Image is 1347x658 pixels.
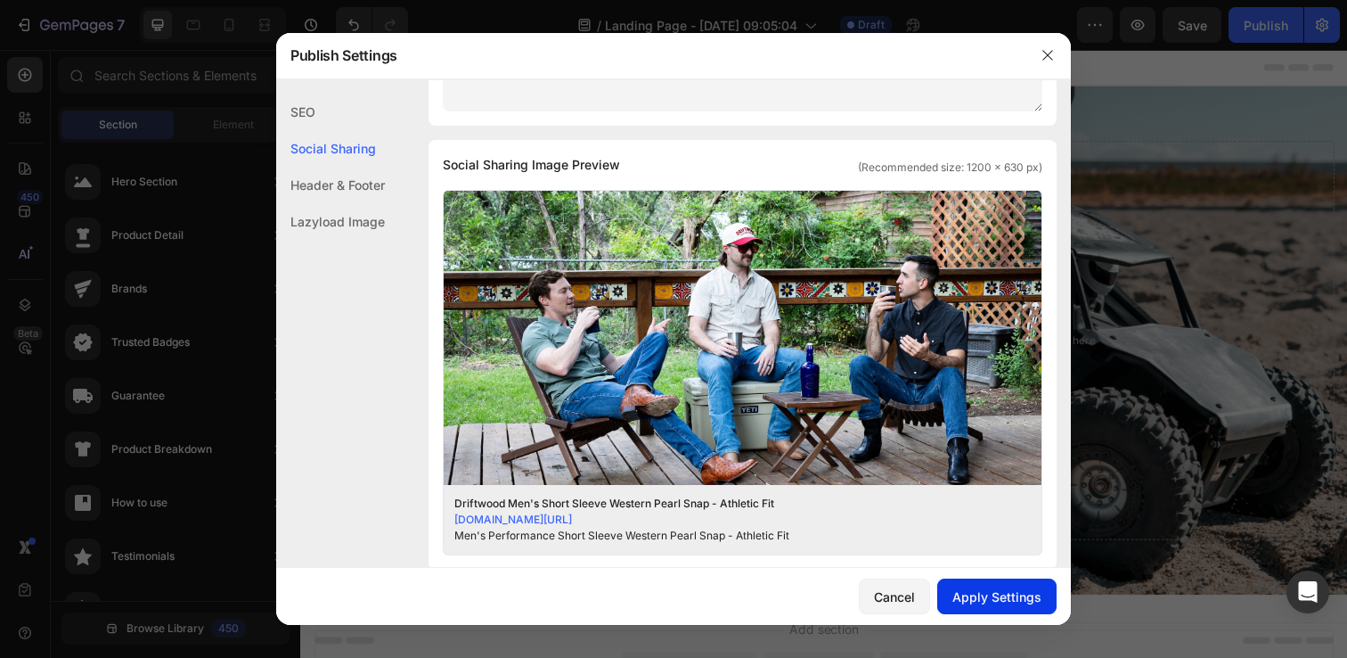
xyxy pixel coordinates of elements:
p: Rated 4.5/5 Based on 895 Reviews [102,95,284,110]
div: Don’t Miss Out [128,441,229,460]
div: Cancel [874,588,915,606]
div: Lazyload Image [276,203,385,240]
button: Apply Settings [937,579,1057,614]
div: Men's Performance Short Sleeve Western Pearl Snap - Athletic Fit [454,528,1003,544]
span: (Recommended size: 1200 x 630 px) [858,160,1042,176]
a: [DOMAIN_NAME][URL] [454,513,572,526]
p: Don't let this incredible opportunity slip away! Own the ultimate RC off-road vehicle now! [15,365,443,407]
h2: Enjoy an amazing [13,160,445,362]
div: SEO [276,94,385,130]
p: 30-day money-back guarantee included [37,480,241,498]
button: Cancel [859,579,930,614]
span: Social Sharing Image Preview [443,154,620,176]
div: Driftwood Men's Short Sleeve Western Pearl Snap - Athletic Fit [454,496,1003,512]
div: Open Intercom Messenger [1286,571,1329,613]
span: Add section [493,582,577,601]
div: Apply Settings [952,588,1041,606]
button: Don’t Miss Out [13,431,343,471]
div: Header & Footer [276,167,385,203]
div: Drop element here [717,290,812,304]
p: Off-Road Racer [15,120,443,159]
div: Social Sharing [276,130,385,167]
div: Publish Settings [276,32,1025,78]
